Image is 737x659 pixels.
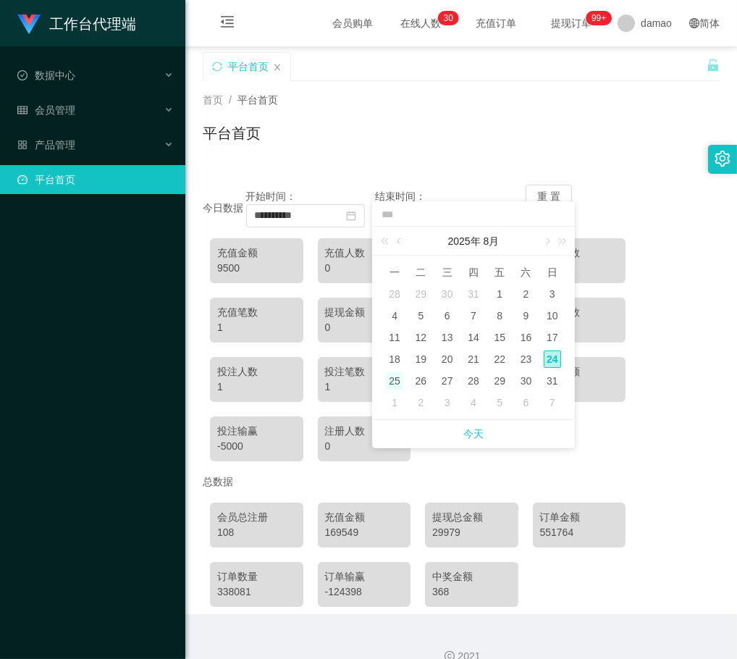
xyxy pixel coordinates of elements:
div: 0 [325,439,404,454]
td: 2025年8月14日 [460,327,487,348]
div: 15 [491,329,508,346]
span: 产品管理 [17,139,75,151]
td: 2025年8月8日 [487,305,513,327]
div: 5 [491,394,508,411]
div: 中奖金额 [432,569,511,584]
div: 4 [386,307,403,324]
div: 108 [217,525,296,540]
td: 2025年7月31日 [460,283,487,305]
div: 18 [386,351,403,368]
div: 0 [325,261,404,276]
span: 一 [382,266,408,279]
i: 图标: sync [212,62,222,72]
td: 2025年8月19日 [408,348,434,370]
td: 2025年8月13日 [434,327,460,348]
a: 下一年 (Control键加右方向键) [550,227,569,256]
div: 1 [325,379,404,395]
div: 6 [518,394,535,411]
i: 图标: table [17,105,28,115]
a: 今天 [463,420,484,448]
td: 2025年8月1日 [487,283,513,305]
div: 5 [412,307,429,324]
div: 提现总金额 [432,510,511,525]
div: 会员总注册 [217,510,296,525]
sup: 30 [438,11,459,25]
span: 在线人数 [393,18,448,28]
th: 周四 [460,261,487,283]
div: 30 [518,372,535,390]
td: 2025年8月17日 [539,327,565,348]
p: 0 [448,11,453,25]
td: 2025年8月7日 [460,305,487,327]
td: 2025年7月28日 [382,283,408,305]
div: 1 [217,320,296,335]
td: 2025年9月1日 [382,392,408,414]
td: 2025年8月20日 [434,348,460,370]
div: 9 [518,307,535,324]
div: 6 [439,307,456,324]
span: 结束时间： [375,190,426,202]
span: 会员管理 [17,104,75,116]
div: 17 [544,329,561,346]
span: 提现订单 [544,18,599,28]
div: 29 [412,285,429,303]
span: 开始时间： [246,190,297,202]
th: 周六 [513,261,539,283]
td: 2025年8月11日 [382,327,408,348]
td: 2025年8月26日 [408,370,434,392]
td: 2025年8月28日 [460,370,487,392]
div: 22 [491,351,508,368]
div: 30 [439,285,456,303]
th: 周日 [539,261,565,283]
p: 3 [444,11,449,25]
span: / [229,94,232,106]
div: 12 [412,329,429,346]
td: 2025年8月21日 [460,348,487,370]
td: 2025年9月5日 [487,392,513,414]
td: 2025年8月16日 [513,327,539,348]
div: 9500 [217,261,296,276]
div: 21 [465,351,482,368]
i: 图标: global [689,18,699,28]
div: 24 [544,351,561,368]
i: 图标: calendar [346,211,356,221]
td: 2025年9月3日 [434,392,460,414]
td: 2025年8月23日 [513,348,539,370]
i: 图标: menu-fold [203,1,252,47]
div: 首充人数 [540,245,619,261]
div: 5000 [540,379,619,395]
a: 下个月 (翻页下键) [540,227,553,256]
div: 充值金额 [217,245,296,261]
div: -5000 [217,439,296,454]
th: 周三 [434,261,460,283]
div: 29979 [432,525,511,540]
td: 2025年8月10日 [539,305,565,327]
td: 2025年8月27日 [434,370,460,392]
td: 2025年8月12日 [408,327,434,348]
div: 2 [412,394,429,411]
span: 首页 [203,94,223,106]
td: 2025年7月30日 [434,283,460,305]
div: 551764 [540,525,619,540]
div: 29 [491,372,508,390]
td: 2025年9月7日 [539,392,565,414]
td: 2025年8月30日 [513,370,539,392]
div: 1 [386,394,403,411]
a: 图标: dashboard平台首页 [17,165,174,194]
div: 0 [540,320,619,335]
td: 2025年9月4日 [460,392,487,414]
span: 数据中心 [17,70,75,81]
div: 31 [465,285,482,303]
span: 平台首页 [237,94,278,106]
div: 充值人数 [325,245,404,261]
div: 169549 [325,525,404,540]
div: 总数据 [203,469,720,495]
button: 重 置 [526,185,572,208]
span: 六 [513,266,539,279]
span: 三 [434,266,460,279]
td: 2025年7月29日 [408,283,434,305]
div: 充值金额 [325,510,404,525]
div: 投注人数 [217,364,296,379]
a: 上一年 (Control键加左方向键) [378,227,397,256]
td: 2025年8月6日 [434,305,460,327]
